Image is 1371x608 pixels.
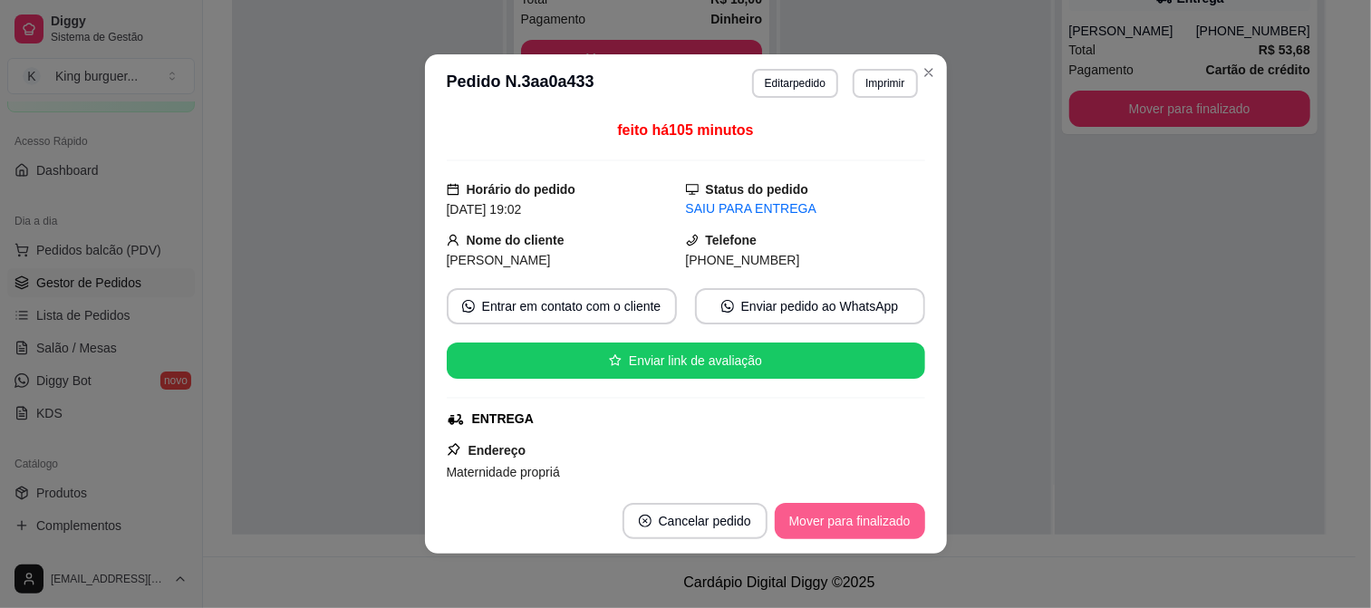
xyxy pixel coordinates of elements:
span: phone [686,234,699,246]
span: calendar [447,183,459,196]
span: whats-app [721,300,734,313]
strong: Horário do pedido [467,182,576,197]
span: close-circle [639,515,652,527]
button: close-circleCancelar pedido [623,503,768,539]
span: user [447,234,459,246]
button: Editarpedido [752,69,838,98]
span: feito há 105 minutos [617,122,753,138]
button: whats-appEntrar em contato com o cliente [447,288,677,324]
button: Close [914,58,943,87]
button: whats-appEnviar pedido ao WhatsApp [695,288,925,324]
strong: Nome do cliente [467,233,565,247]
span: [DATE] 19:02 [447,202,522,217]
strong: Endereço [468,443,526,458]
div: ENTREGA [472,410,534,429]
span: [PERSON_NAME] [447,253,551,267]
span: desktop [686,183,699,196]
strong: Telefone [706,233,758,247]
button: Mover para finalizado [775,503,925,539]
strong: Status do pedido [706,182,809,197]
span: whats-app [462,300,475,313]
div: SAIU PARA ENTREGA [686,199,925,218]
span: pushpin [447,442,461,457]
span: star [609,354,622,367]
button: Imprimir [853,69,917,98]
span: [PHONE_NUMBER] [686,253,800,267]
h3: Pedido N. 3aa0a433 [447,69,594,98]
button: starEnviar link de avaliação [447,343,925,379]
span: Maternidade propriá [447,465,560,479]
